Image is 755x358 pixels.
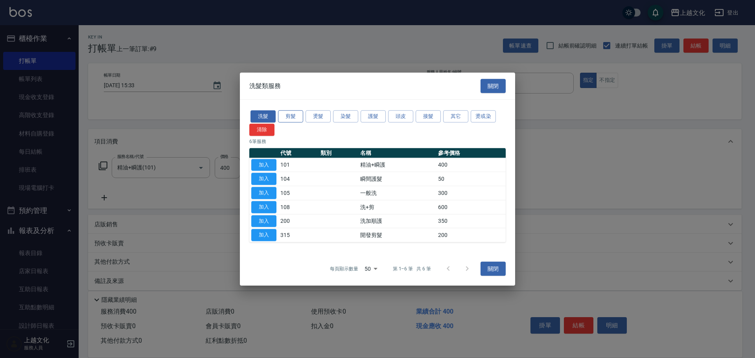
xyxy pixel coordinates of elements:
td: 洗加順護 [358,214,436,228]
td: 200 [436,228,506,242]
button: 接髮 [416,110,441,123]
td: 105 [278,186,319,200]
button: 加入 [251,201,276,213]
td: 600 [436,200,506,214]
span: 洗髮類服務 [249,82,281,90]
td: 一般洗 [358,186,436,200]
button: 燙髮 [306,110,331,123]
button: 清除 [249,123,274,136]
td: 108 [278,200,319,214]
p: 6 筆服務 [249,138,506,145]
button: 加入 [251,229,276,241]
td: 350 [436,214,506,228]
button: 加入 [251,159,276,171]
button: 護髮 [361,110,386,123]
td: 開發剪髮 [358,228,436,242]
td: 104 [278,172,319,186]
button: 加入 [251,173,276,185]
p: 每頁顯示數量 [330,265,358,272]
th: 參考價格 [436,148,506,158]
td: 200 [278,214,319,228]
button: 染髮 [333,110,358,123]
button: 燙或染 [471,110,496,123]
th: 名稱 [358,148,436,158]
button: 關閉 [481,262,506,276]
td: 300 [436,186,506,200]
button: 剪髮 [278,110,303,123]
td: 精油+瞬護 [358,158,436,172]
td: 101 [278,158,319,172]
th: 類別 [319,148,359,158]
button: 洗髮 [250,110,276,123]
p: 第 1–6 筆 共 6 筆 [393,265,431,272]
td: 400 [436,158,506,172]
div: 50 [361,258,380,279]
button: 頭皮 [388,110,413,123]
button: 加入 [251,187,276,199]
button: 加入 [251,215,276,227]
td: 50 [436,172,506,186]
td: 洗+剪 [358,200,436,214]
button: 關閉 [481,79,506,93]
td: 瞬間護髮 [358,172,436,186]
td: 315 [278,228,319,242]
th: 代號 [278,148,319,158]
button: 其它 [443,110,468,123]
